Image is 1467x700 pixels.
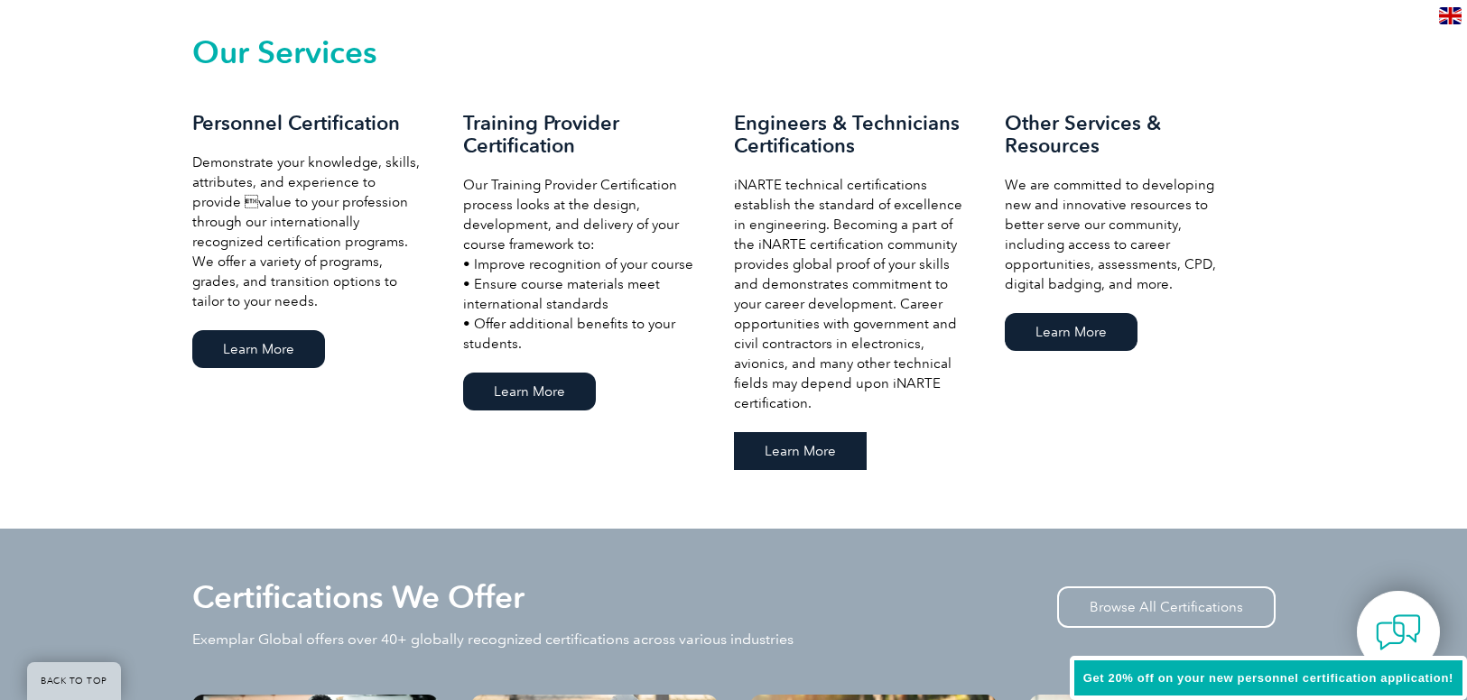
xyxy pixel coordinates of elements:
[192,330,325,368] a: Learn More
[1005,313,1137,351] a: Learn More
[1057,586,1276,628] a: Browse All Certifications
[1083,671,1453,685] span: Get 20% off on your new personnel certification application!
[192,152,427,311] p: Demonstrate your knowledge, skills, attributes, and experience to provide value to your professi...
[192,112,427,134] h3: Personnel Certification
[734,432,867,470] a: Learn More
[27,662,121,700] a: BACK TO TOP
[463,175,698,354] p: Our Training Provider Certification process looks at the design, development, and delivery of you...
[1439,7,1462,24] img: en
[734,175,969,413] p: iNARTE technical certifications establish the standard of excellence in engineering. Becoming a p...
[463,112,698,157] h3: Training Provider Certification
[192,630,794,649] p: Exemplar Global offers over 40+ globally recognized certifications across various industries
[1005,175,1240,294] p: We are committed to developing new and innovative resources to better serve our community, includ...
[1005,112,1240,157] h3: Other Services & Resources
[192,38,1276,67] h2: Our Services
[192,583,525,612] h2: Certifications We Offer
[1376,610,1421,655] img: contact-chat.png
[734,112,969,157] h3: Engineers & Technicians Certifications
[463,373,596,410] a: Learn More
